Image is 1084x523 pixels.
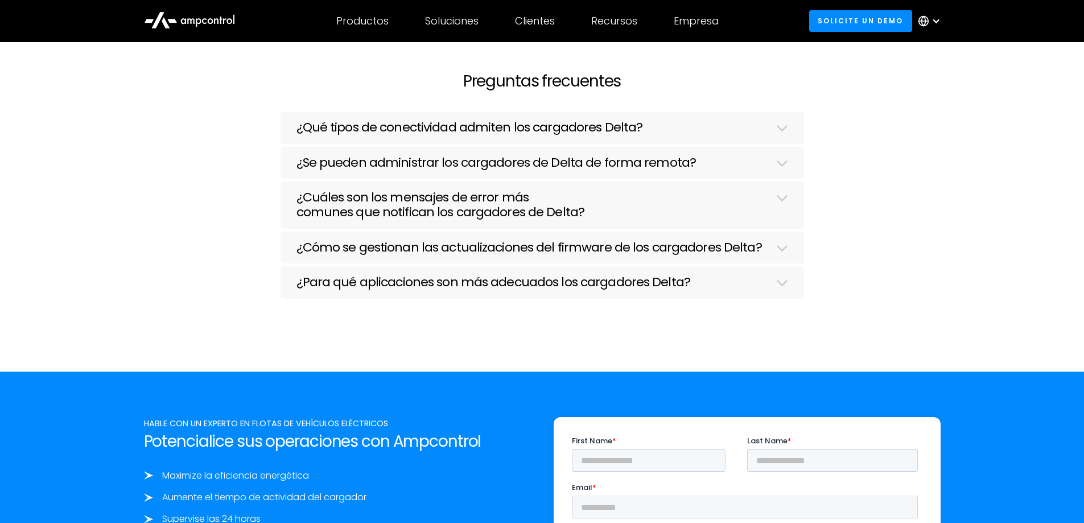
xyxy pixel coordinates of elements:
img: Dropdown Arrow [776,195,788,201]
div: Aumente el tiempo de actividad del cargador [162,491,366,504]
div: Clientes [515,15,555,27]
div: Soluciones [425,15,479,27]
div: Productos [336,15,389,27]
div: Empresa [674,15,719,27]
h2: Preguntas frecuentes [144,72,941,91]
div: Recursos [591,15,637,27]
h3: ¿Cuáles son los mensajes de error más comunes que notifican los cargadores de Delta? [296,190,762,220]
h3: ¿Qué tipos de conectividad admiten los cargadores Delta? [296,120,643,135]
div: Maximize la eficiencia energética [162,470,309,482]
h3: ¿Cómo se gestionan las actualizaciones del firmware de los cargadores Delta? [296,240,762,255]
a: Solicite un demo [809,10,912,31]
div: HABLe CON UN EXPERTO EN FLOTAS DE VEHÍCULOS ELÉCTRICOS [144,417,531,430]
h3: ¿Para qué aplicaciones son más adecuados los cargadores Delta? [296,275,690,290]
h2: Potencialice sus operaciones con Ampcontrol [144,432,531,451]
img: Dropdown Arrow [776,160,788,167]
img: Dropdown Arrow [776,125,788,131]
h3: ¿Se pueden administrar los cargadores de Delta de forma remota? [296,155,696,170]
img: Dropdown Arrow [776,279,788,286]
img: Dropdown Arrow [776,245,788,252]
